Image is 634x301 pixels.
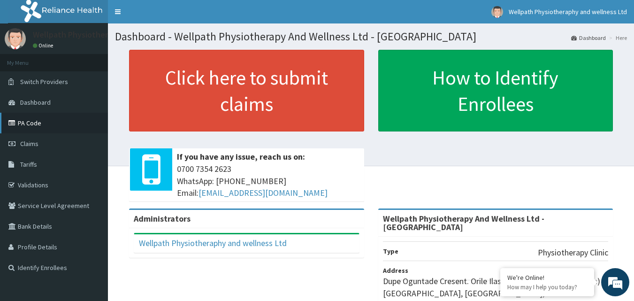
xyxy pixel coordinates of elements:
li: Here [607,34,627,42]
span: 0700 7354 2623 WhatsApp: [PHONE_NUMBER] Email: [177,163,359,199]
img: User Image [491,6,503,18]
a: Dashboard [571,34,606,42]
span: Claims [20,139,38,148]
span: Switch Providers [20,77,68,86]
p: Physiotherapy Clinic [538,247,608,259]
span: Wellpath Physiotheraphy and wellness Ltd [509,8,627,16]
a: [EMAIL_ADDRESS][DOMAIN_NAME] [199,187,328,198]
b: If you have any issue, reach us on: [177,151,305,162]
h1: Dashboard - Wellpath Physiotherapy And Wellness Ltd - [GEOGRAPHIC_DATA] [115,31,627,43]
b: Address [383,266,408,275]
b: Administrators [134,213,191,224]
p: Wellpath Physiotheraphy and wellness Ltd [33,31,190,39]
a: Online [33,42,55,49]
a: Click here to submit claims [129,50,364,131]
div: We're Online! [507,273,587,282]
p: How may I help you today? [507,283,587,291]
a: Wellpath Physiotheraphy and wellness Ltd [139,238,287,248]
span: Dashboard [20,98,51,107]
span: Tariffs [20,160,37,169]
a: How to Identify Enrollees [378,50,613,131]
img: User Image [5,28,26,49]
b: Type [383,247,398,255]
strong: Wellpath Physiotherapy And Wellness Ltd - [GEOGRAPHIC_DATA] [383,213,544,232]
